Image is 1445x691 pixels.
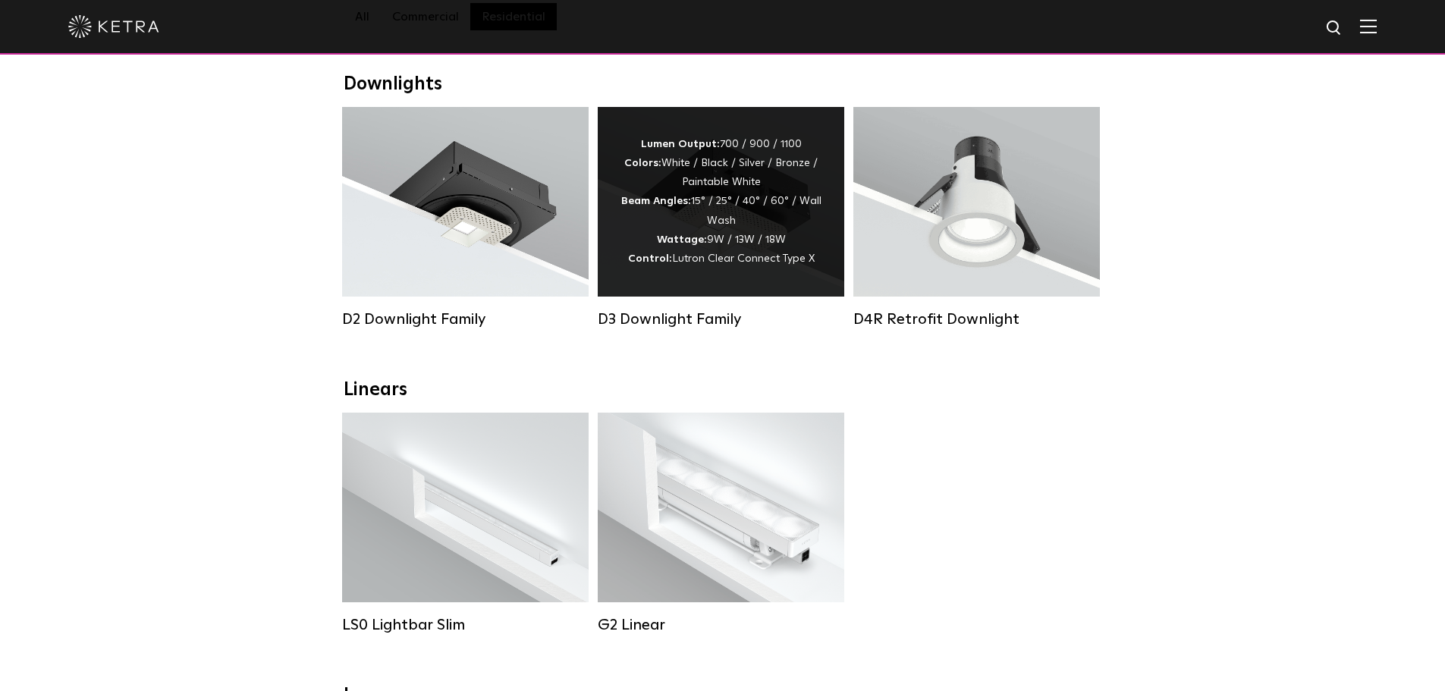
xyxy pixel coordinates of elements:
strong: Beam Angles: [621,196,691,206]
span: Lutron Clear Connect Type X [672,253,815,264]
strong: Wattage: [657,234,707,245]
img: ketra-logo-2019-white [68,15,159,38]
a: D2 Downlight Family Lumen Output:1200Colors:White / Black / Gloss Black / Silver / Bronze / Silve... [342,107,589,328]
strong: Colors: [624,158,661,168]
a: D4R Retrofit Downlight Lumen Output:800Colors:White / BlackBeam Angles:15° / 25° / 40° / 60°Watta... [853,107,1100,328]
a: LS0 Lightbar Slim Lumen Output:200 / 350Colors:White / BlackControl:X96 Controller [342,413,589,634]
div: Downlights [344,74,1102,96]
div: 700 / 900 / 1100 White / Black / Silver / Bronze / Paintable White 15° / 25° / 40° / 60° / Wall W... [620,135,821,269]
img: search icon [1325,19,1344,38]
a: G2 Linear Lumen Output:400 / 700 / 1000Colors:WhiteBeam Angles:Flood / [GEOGRAPHIC_DATA] / Narrow... [598,413,844,634]
strong: Control: [628,253,672,264]
div: LS0 Lightbar Slim [342,616,589,634]
strong: Lumen Output: [641,139,720,149]
div: D4R Retrofit Downlight [853,310,1100,328]
img: Hamburger%20Nav.svg [1360,19,1377,33]
div: Linears [344,379,1102,401]
div: G2 Linear [598,616,844,634]
a: D3 Downlight Family Lumen Output:700 / 900 / 1100Colors:White / Black / Silver / Bronze / Paintab... [598,107,844,328]
div: D3 Downlight Family [598,310,844,328]
div: D2 Downlight Family [342,310,589,328]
